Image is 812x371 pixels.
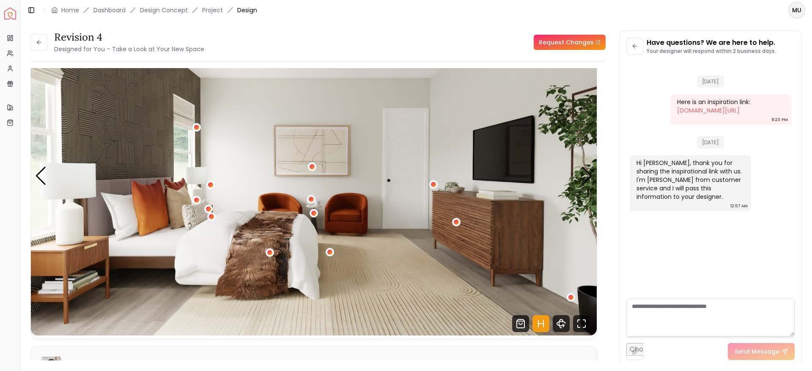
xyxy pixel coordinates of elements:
[512,315,529,332] svg: Shop Products from this design
[553,315,570,332] svg: 360 View
[532,315,549,332] svg: Hotspots Toggle
[573,315,590,332] svg: Fullscreen
[697,136,724,148] span: [DATE]
[534,35,606,50] a: Request Changes
[54,45,204,53] small: Designed for You – Take a Look at Your New Space
[202,6,223,14] a: Project
[31,17,597,335] div: Carousel
[237,6,257,14] span: Design
[4,8,16,19] img: Spacejoy Logo
[771,115,788,124] div: 8:23 PM
[581,167,593,185] div: Next slide
[4,8,16,19] a: Spacejoy
[54,30,204,44] h3: Revision 4
[697,75,724,88] span: [DATE]
[677,106,740,115] a: [DOMAIN_NAME][URL]
[61,6,79,14] a: Home
[93,6,126,14] a: Dashboard
[677,98,783,115] div: Here is an inspiration link:
[31,17,597,335] div: 2 / 5
[51,6,257,14] nav: breadcrumb
[647,38,776,48] p: Have questions? We are here to help.
[730,202,748,210] div: 12:57 AM
[636,159,743,201] div: Hi [PERSON_NAME], thank you for sharing the inspirational link with us. I'm [PERSON_NAME] from cu...
[140,6,188,14] li: Design Concept
[789,3,804,18] span: MU
[35,167,47,185] div: Previous slide
[31,17,597,335] img: Design Render 2
[788,2,805,19] button: MU
[647,48,776,55] p: Your designer will respond within 2 business days.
